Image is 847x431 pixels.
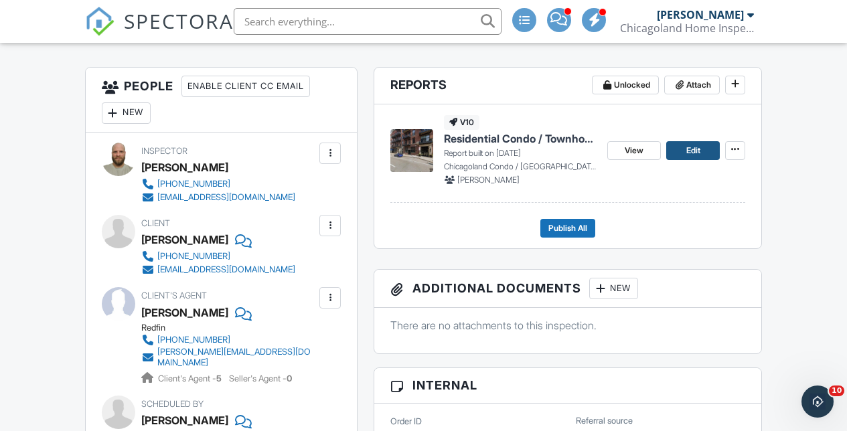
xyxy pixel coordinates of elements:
[141,230,228,250] div: [PERSON_NAME]
[157,192,295,203] div: [EMAIL_ADDRESS][DOMAIN_NAME]
[85,18,234,46] a: SPECTORA
[141,250,295,263] a: [PHONE_NUMBER]
[229,373,292,383] span: Seller's Agent -
[390,416,422,428] label: Order ID
[157,264,295,275] div: [EMAIL_ADDRESS][DOMAIN_NAME]
[181,76,310,97] div: Enable Client CC Email
[287,373,292,383] strong: 0
[157,335,230,345] div: [PHONE_NUMBER]
[141,347,317,368] a: [PERSON_NAME][EMAIL_ADDRESS][DOMAIN_NAME]
[141,191,295,204] a: [EMAIL_ADDRESS][DOMAIN_NAME]
[141,323,327,333] div: Redfin
[589,278,638,299] div: New
[124,7,234,35] span: SPECTORA
[141,333,317,347] a: [PHONE_NUMBER]
[657,8,744,21] div: [PERSON_NAME]
[216,373,222,383] strong: 5
[157,179,230,189] div: [PHONE_NUMBER]
[141,157,228,177] div: [PERSON_NAME]
[157,251,230,262] div: [PHONE_NUMBER]
[141,410,228,430] div: [PERSON_NAME]
[85,7,114,36] img: The Best Home Inspection Software - Spectora
[86,68,358,133] h3: People
[141,218,170,228] span: Client
[390,318,745,333] p: There are no attachments to this inspection.
[234,8,502,35] input: Search everything...
[374,270,761,308] h3: Additional Documents
[141,303,228,323] a: [PERSON_NAME]
[141,399,204,409] span: Scheduled By
[576,415,633,427] label: Referral source
[141,290,207,300] span: Client's Agent
[620,21,754,35] div: Chicagoland Home Inspectors, Inc.
[141,177,295,191] a: [PHONE_NUMBER]
[141,146,187,156] span: Inspector
[158,373,224,383] span: Client's Agent -
[829,385,844,396] span: 10
[141,263,295,276] a: [EMAIL_ADDRESS][DOMAIN_NAME]
[374,368,761,403] h3: Internal
[102,102,151,124] div: New
[801,385,834,418] iframe: Intercom live chat
[157,347,317,368] div: [PERSON_NAME][EMAIL_ADDRESS][DOMAIN_NAME]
